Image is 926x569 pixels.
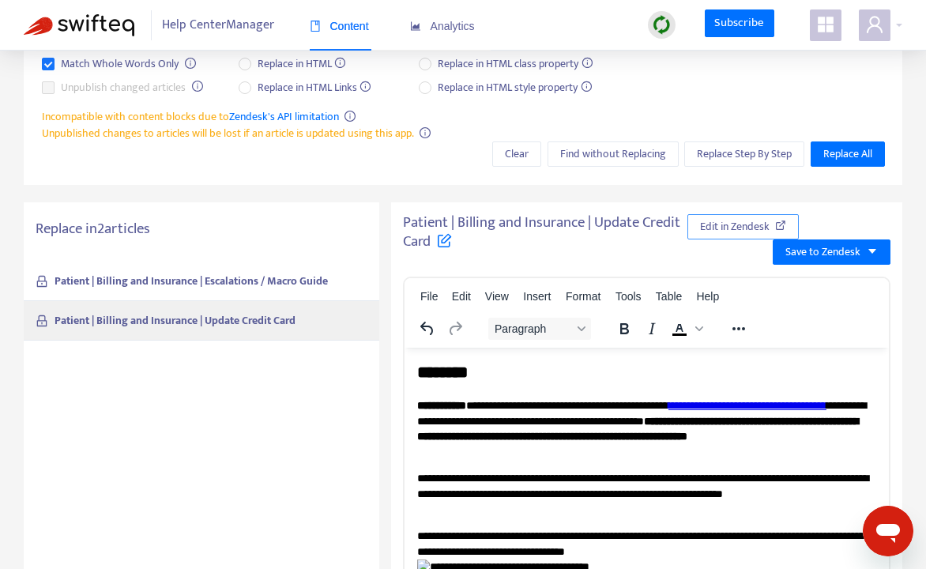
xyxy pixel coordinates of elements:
button: Save to Zendeskcaret-down [773,239,890,265]
span: lock [36,315,48,327]
button: Replace All [811,141,885,167]
span: Insert [523,290,551,303]
span: Replace Step By Step [697,145,792,163]
span: caret-down [867,246,878,257]
iframe: Button to launch messaging window [863,506,913,556]
span: Tools [615,290,642,303]
span: Incompatible with content blocks due to [42,107,339,126]
button: Find without Replacing [548,141,679,167]
button: Reveal or hide additional toolbar items [725,318,752,340]
button: Italic [638,318,665,340]
span: Format [566,290,600,303]
span: Clear [505,145,529,163]
button: Edit in Zendesk [687,214,800,239]
h5: Patient | Billing and Insurance | Update Credit Card [403,214,687,259]
span: Unpublished changes to articles will be lost if an article is updated using this app. [42,124,414,142]
img: Swifteq [24,14,134,36]
span: Save to Zendesk [785,243,860,261]
span: Help Center Manager [162,10,274,40]
span: area-chart [410,21,421,32]
div: Text color Black [666,318,706,340]
span: info-circle [192,81,203,92]
button: Undo [414,318,441,340]
span: Replace in HTML style property [431,79,598,96]
span: Unpublish changed articles [55,79,192,96]
strong: Patient | Billing and Insurance | Escalations / Macro Guide [55,272,328,290]
span: Find without Replacing [560,145,666,163]
span: Replace in HTML Links [251,79,378,96]
span: Match Whole Words Only [55,55,185,73]
span: View [485,290,509,303]
button: Bold [611,318,638,340]
span: Content [310,20,369,32]
span: user [865,15,884,34]
span: Replace in HTML [251,55,352,73]
button: Block Paragraph [488,318,591,340]
span: Paragraph [495,322,572,335]
strong: Patient | Billing and Insurance | Update Credit Card [55,311,295,330]
span: Table [656,290,682,303]
h5: Replace in 2 articles [36,220,367,239]
a: Zendesk's API limitation [229,107,339,126]
button: Replace Step By Step [684,141,804,167]
span: Replace All [823,145,872,163]
span: Edit in Zendesk [700,218,770,236]
span: book [310,21,321,32]
img: sync.dc5367851b00ba804db3.png [652,15,672,35]
span: info-circle [344,111,356,122]
span: info-circle [420,127,431,138]
span: lock [36,275,48,288]
button: Redo [442,318,469,340]
span: Replace in HTML class property [431,55,599,73]
span: Help [696,290,719,303]
span: appstore [816,15,835,34]
span: Analytics [410,20,475,32]
span: File [420,290,439,303]
button: Clear [492,141,541,167]
span: Edit [452,290,471,303]
span: info-circle [185,58,196,69]
a: Subscribe [705,9,774,38]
